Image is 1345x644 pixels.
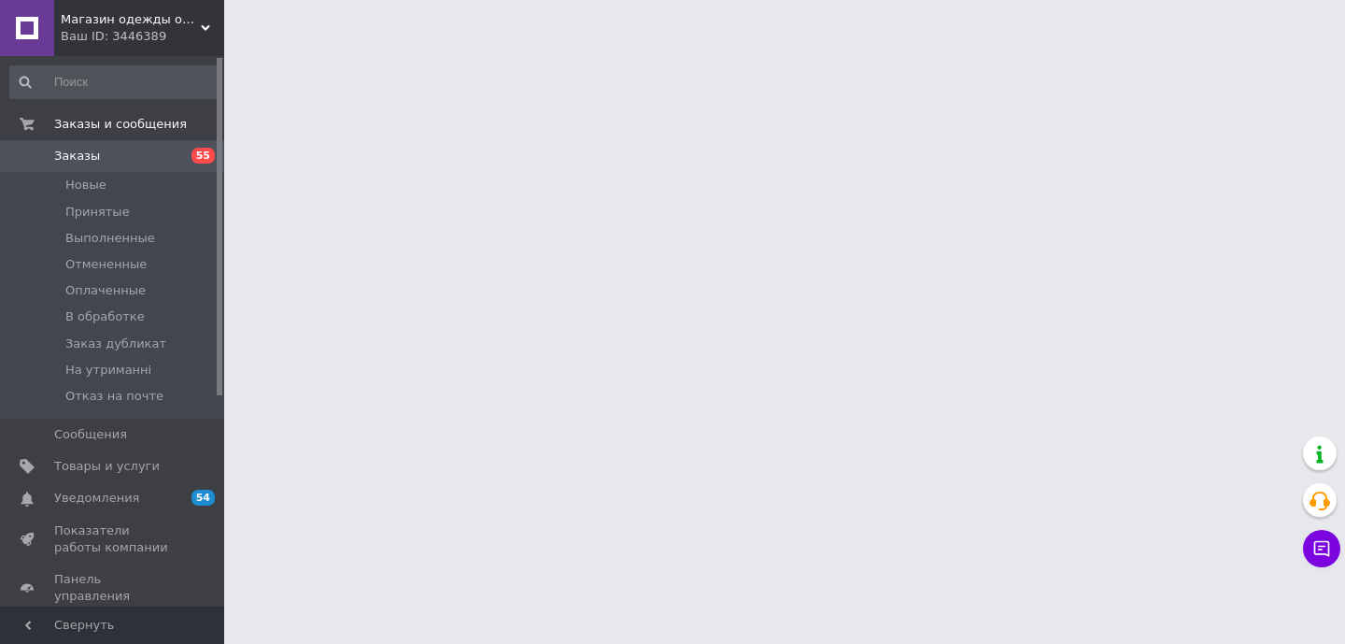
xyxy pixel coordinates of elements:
span: Заказы и сообщения [54,116,187,133]
span: Оплаченные [65,282,146,299]
div: Ваш ID: 3446389 [61,28,224,45]
span: Отказ на почте [65,388,163,405]
span: Выполненные [65,230,155,247]
span: Отмененные [65,256,147,273]
span: В обработке [65,308,145,325]
span: Панель управления [54,571,173,605]
span: Сообщения [54,426,127,443]
span: 55 [191,148,215,164]
input: Поиск [9,65,220,99]
button: Чат с покупателем [1303,530,1340,567]
span: На утриманні [65,362,151,379]
span: Показатели работы компании [54,522,173,556]
span: Новые [65,177,106,193]
span: Заказ дубликат [65,336,166,352]
span: Заказы [54,148,100,165]
span: Уведомления [54,490,139,507]
span: Товары и услуги [54,458,160,475]
span: Принятые [65,204,130,221]
span: Магазин одежды обуви и топовых товаров [61,11,201,28]
span: 54 [191,490,215,506]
